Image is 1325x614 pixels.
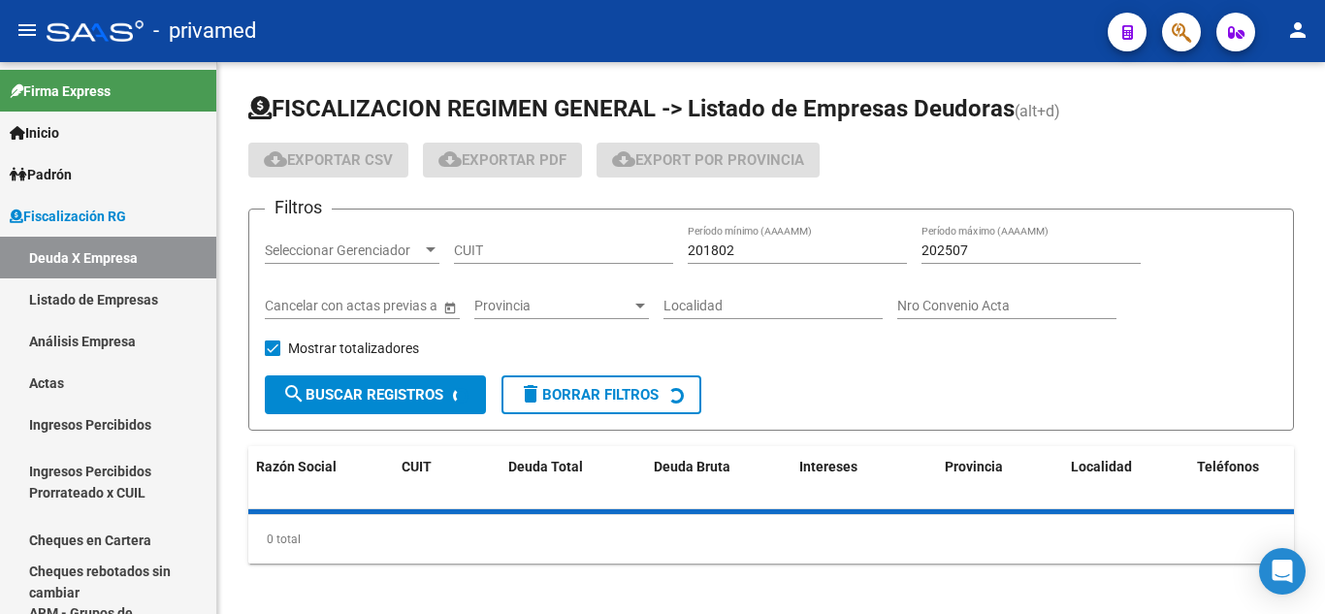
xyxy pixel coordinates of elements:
[394,446,501,510] datatable-header-cell: CUIT
[264,151,393,169] span: Exportar CSV
[248,515,1294,564] div: 0 total
[799,459,857,474] span: Intereses
[612,147,635,171] mat-icon: cloud_download
[519,382,542,405] mat-icon: delete
[501,375,701,414] button: Borrar Filtros
[792,446,937,510] datatable-header-cell: Intereses
[646,446,792,510] datatable-header-cell: Deuda Bruta
[288,337,419,360] span: Mostrar totalizadores
[10,164,72,185] span: Padrón
[945,459,1003,474] span: Provincia
[439,297,460,317] button: Open calendar
[402,459,432,474] span: CUIT
[508,459,583,474] span: Deuda Total
[474,298,631,314] span: Provincia
[10,81,111,102] span: Firma Express
[1197,459,1259,474] span: Teléfonos
[282,386,443,404] span: Buscar Registros
[654,459,730,474] span: Deuda Bruta
[10,122,59,144] span: Inicio
[597,143,820,178] button: Export por Provincia
[438,151,566,169] span: Exportar PDF
[248,143,408,178] button: Exportar CSV
[612,151,804,169] span: Export por Provincia
[1259,548,1306,595] div: Open Intercom Messenger
[282,382,306,405] mat-icon: search
[10,206,126,227] span: Fiscalización RG
[519,386,659,404] span: Borrar Filtros
[1071,459,1132,474] span: Localidad
[265,194,332,221] h3: Filtros
[248,95,1015,122] span: FISCALIZACION REGIMEN GENERAL -> Listado de Empresas Deudoras
[937,446,1063,510] datatable-header-cell: Provincia
[264,147,287,171] mat-icon: cloud_download
[1063,446,1189,510] datatable-header-cell: Localidad
[248,446,394,510] datatable-header-cell: Razón Social
[153,10,256,52] span: - privamed
[265,242,422,259] span: Seleccionar Gerenciador
[501,446,646,510] datatable-header-cell: Deuda Total
[265,375,486,414] button: Buscar Registros
[1286,18,1309,42] mat-icon: person
[1015,102,1060,120] span: (alt+d)
[16,18,39,42] mat-icon: menu
[423,143,582,178] button: Exportar PDF
[256,459,337,474] span: Razón Social
[438,147,462,171] mat-icon: cloud_download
